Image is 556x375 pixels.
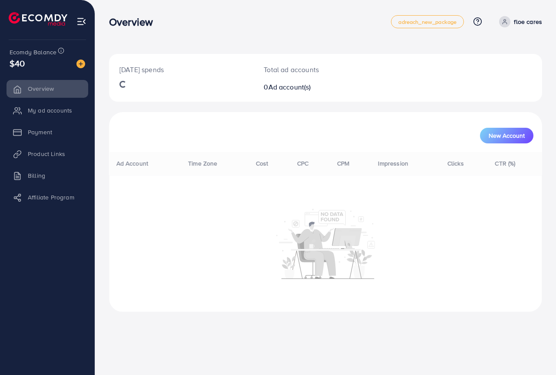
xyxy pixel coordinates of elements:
[76,17,86,27] img: menu
[514,17,542,27] p: floe cares
[10,57,25,70] span: $40
[391,15,464,28] a: adreach_new_package
[489,133,525,139] span: New Account
[109,16,160,28] h3: Overview
[264,83,351,91] h2: 0
[76,60,85,68] img: image
[119,64,243,75] p: [DATE] spends
[398,19,457,25] span: adreach_new_package
[268,82,311,92] span: Ad account(s)
[10,48,56,56] span: Ecomdy Balance
[264,64,351,75] p: Total ad accounts
[480,128,533,143] button: New Account
[496,16,542,27] a: floe cares
[9,12,67,26] img: logo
